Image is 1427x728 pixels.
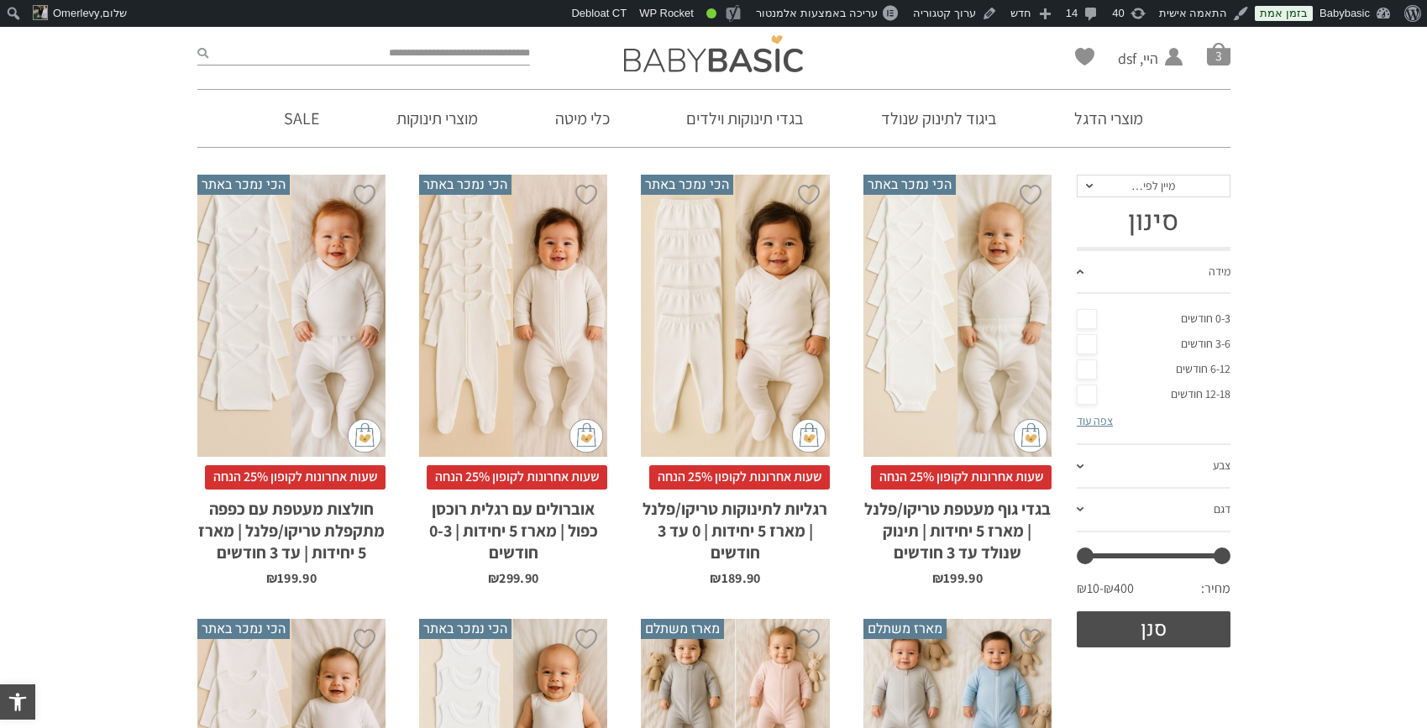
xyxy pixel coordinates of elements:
span: מארז משתלם [641,619,724,639]
span: הכי נמכר באתר [197,175,290,195]
a: 0-3 חודשים [1077,306,1230,332]
span: ₪ [488,569,499,587]
h2: אוברולים עם רגלית רוכסן כפול | מארז 5 יחידות | 0-3 חודשים [419,490,607,563]
img: cat-mini-atc.png [1014,419,1047,453]
bdi: 189.90 [710,569,760,587]
bdi: 199.90 [266,569,317,587]
a: בגדי תינוקות וילדים [661,90,829,147]
a: 12-18 חודשים [1077,382,1230,407]
a: כלי מיטה [530,90,635,147]
div: מחיר: — [1077,575,1230,610]
span: שעות אחרונות לקופון 25% הנחה [427,465,607,489]
a: הכי נמכר באתר בגדי גוף מעטפת טריקו/פלנל | מארז 5 יחידות | תינוק שנולד עד 3 חודשים שעות אחרונות לק... [863,175,1052,585]
span: הכי נמכר באתר [641,175,733,195]
a: צבע [1077,445,1230,489]
span: ₪400 [1104,579,1134,598]
h2: רגליות לתינוקות טריקו/פלנל | מארז 5 יחידות | 0 עד 3 חודשים [641,490,829,563]
a: מוצרי תינוקות [371,90,503,147]
span: הכי נמכר באתר [419,175,512,195]
a: מידה [1077,251,1230,295]
a: Wishlist [1075,48,1094,65]
img: Baby Basic בגדי תינוקות וילדים אונליין [624,35,803,72]
span: מארז משתלם [863,619,947,639]
img: cat-mini-atc.png [348,419,381,453]
a: SALE [259,90,344,147]
a: 3-6 חודשים [1077,332,1230,357]
a: דגם [1077,489,1230,532]
a: סל קניות3 [1207,42,1230,65]
span: שעות אחרונות לקופון 25% הנחה [205,465,386,489]
img: cat-mini-atc.png [569,419,603,453]
a: ביגוד לתינוק שנולד [856,90,1022,147]
h2: בגדי גוף מעטפת טריקו/פלנל | מארז 5 יחידות | תינוק שנולד עד 3 חודשים [863,490,1052,563]
span: הכי נמכר באתר [197,619,290,639]
span: הכי נמכר באתר [863,175,956,195]
span: ₪10 [1077,579,1104,598]
span: סל קניות [1207,42,1230,65]
h3: סינון [1077,206,1230,238]
a: הכי נמכר באתר חולצות מעטפת עם כפפה מתקפלת טריקו/פלנל | מארז 5 יחידות | עד 3 חודשים שעות אחרונות ל... [197,175,386,585]
a: מוצרי הדגל [1049,90,1168,147]
span: ₪ [932,569,943,587]
bdi: 299.90 [488,569,538,587]
span: Wishlist [1075,48,1094,71]
span: Omerlevy [53,7,100,19]
span: שעות אחרונות לקופון 25% הנחה [649,465,830,489]
div: טוב [706,8,716,18]
button: סנן [1077,611,1230,647]
bdi: 199.90 [932,569,983,587]
h2: חולצות מעטפת עם כפפה מתקפלת טריקו/פלנל | מארז 5 יחידות | עד 3 חודשים [197,490,386,563]
span: מיין לפי… [1131,178,1175,193]
span: ₪ [710,569,721,587]
span: עריכה באמצעות אלמנטור [756,7,878,19]
span: שעות אחרונות לקופון 25% הנחה [871,465,1052,489]
a: הכי נמכר באתר אוברולים עם רגלית רוכסן כפול | מארז 5 יחידות | 0-3 חודשים שעות אחרונות לקופון 25% ה... [419,175,607,585]
img: cat-mini-atc.png [792,419,826,453]
a: הכי נמכר באתר רגליות לתינוקות טריקו/פלנל | מארז 5 יחידות | 0 עד 3 חודשים שעות אחרונות לקופון 25% ... [641,175,829,585]
span: ₪ [266,569,277,587]
span: החשבון שלי [1118,69,1158,90]
a: צפה עוד [1077,413,1113,428]
a: בזמן אמת [1255,6,1313,21]
span: הכי נמכר באתר [419,619,512,639]
a: 6-12 חודשים [1077,357,1230,382]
